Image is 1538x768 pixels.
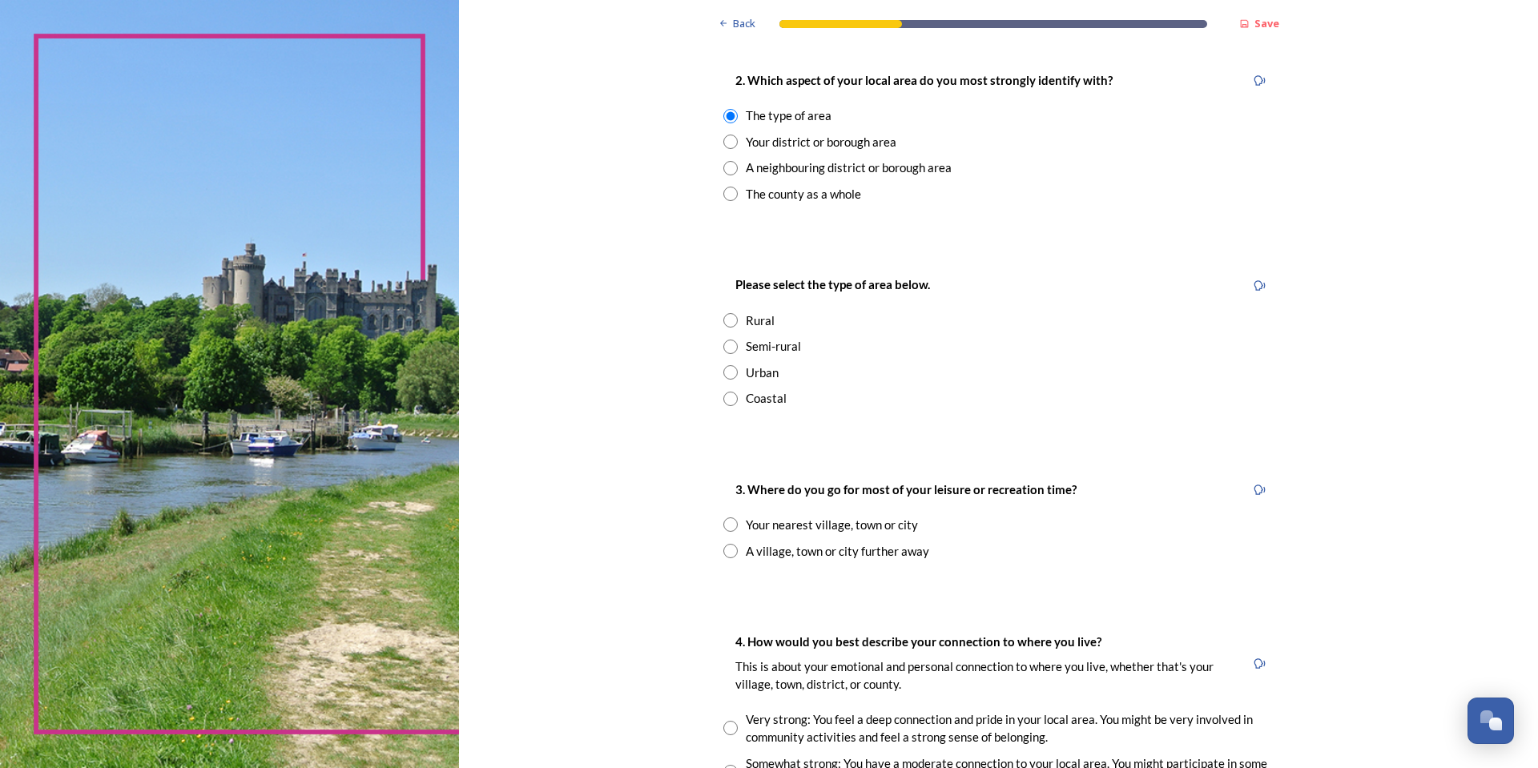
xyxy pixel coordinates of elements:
[746,185,861,203] div: The county as a whole
[735,634,1101,649] strong: 4. How would you best describe your connection to where you live?
[746,710,1274,746] div: Very strong: You feel a deep connection and pride in your local area. You might be very involved ...
[746,542,929,561] div: A village, town or city further away
[1468,698,1514,744] button: Open Chat
[746,337,801,356] div: Semi-rural
[1254,16,1279,30] strong: Save
[746,389,787,408] div: Coastal
[735,482,1077,497] strong: 3. Where do you go for most of your leisure or recreation time?
[735,277,930,292] strong: Please select the type of area below.
[746,159,952,177] div: A neighbouring district or borough area
[735,73,1113,87] strong: 2. Which aspect of your local area do you most strongly identify with?
[746,312,775,330] div: Rural
[746,133,896,151] div: Your district or borough area
[746,107,831,125] div: The type of area
[733,16,755,31] span: Back
[746,516,918,534] div: Your nearest village, town or city
[735,658,1234,693] p: This is about your emotional and personal connection to where you live, whether that's your villa...
[746,364,779,382] div: Urban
